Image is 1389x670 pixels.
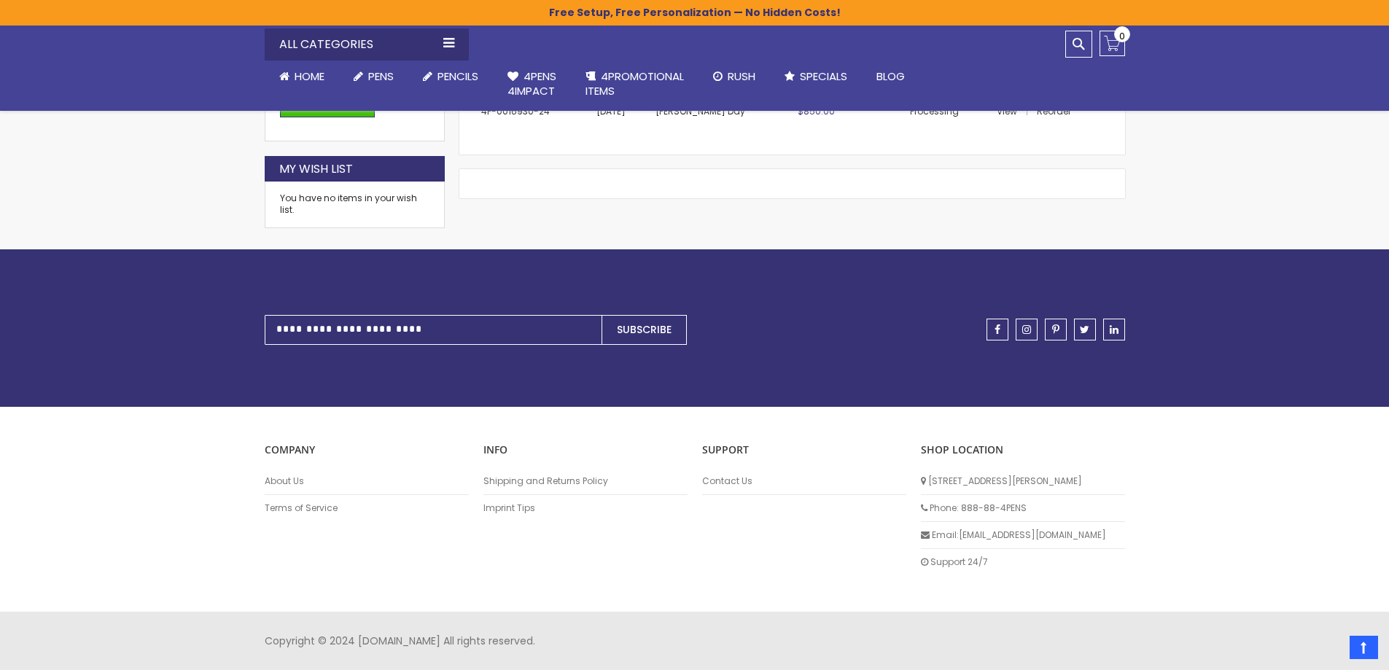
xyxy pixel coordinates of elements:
[728,69,755,84] span: Rush
[702,475,906,487] a: Contact Us
[617,322,672,337] span: Subscribe
[265,61,339,93] a: Home
[921,468,1125,495] li: [STREET_ADDRESS][PERSON_NAME]
[699,61,770,93] a: Rush
[1110,324,1118,335] span: linkedin
[1022,324,1031,335] span: instagram
[265,634,535,648] span: Copyright © 2024 [DOMAIN_NAME] All rights reserved.
[921,495,1125,522] li: Phone: 888-88-4PENS
[876,69,905,84] span: Blog
[1037,105,1071,117] a: Reorder
[995,324,1000,335] span: facebook
[408,61,493,93] a: Pencils
[862,61,919,93] a: Blog
[1052,324,1059,335] span: pinterest
[921,522,1125,549] li: Email: [EMAIL_ADDRESS][DOMAIN_NAME]
[265,28,469,61] div: All Categories
[493,61,571,108] a: 4Pens4impact
[483,475,688,487] a: Shipping and Returns Policy
[1045,319,1067,340] a: pinterest
[265,443,469,457] p: COMPANY
[339,61,408,93] a: Pens
[483,443,688,457] p: INFO
[474,97,589,125] td: 4P-0016930-24
[987,319,1008,340] a: facebook
[571,61,699,108] a: 4PROMOTIONALITEMS
[921,549,1125,575] li: Support 24/7
[798,105,835,117] span: $850.00
[585,69,684,98] span: 4PROMOTIONAL ITEMS
[1074,319,1096,340] a: twitter
[295,69,324,84] span: Home
[997,105,1017,117] span: View
[770,61,862,93] a: Specials
[437,69,478,84] span: Pencils
[507,69,556,98] span: 4Pens 4impact
[265,475,469,487] a: About Us
[800,69,847,84] span: Specials
[1100,31,1125,56] a: 0
[1016,319,1038,340] a: instagram
[921,443,1125,457] p: SHOP LOCATION
[280,192,430,216] div: You have no items in your wish list.
[648,97,790,125] td: [PERSON_NAME] Day
[1080,324,1089,335] span: twitter
[368,69,394,84] span: Pens
[279,161,353,177] strong: My Wish List
[997,105,1035,117] a: View
[903,97,989,125] td: Processing
[702,443,906,457] p: Support
[483,502,688,514] a: Imprint Tips
[1269,631,1389,670] iframe: Google Customer Reviews
[1119,29,1125,43] span: 0
[265,502,469,514] a: Terms of Service
[1103,319,1125,340] a: linkedin
[589,97,649,125] td: [DATE]
[386,101,419,113] span: View All
[602,315,687,345] button: Subscribe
